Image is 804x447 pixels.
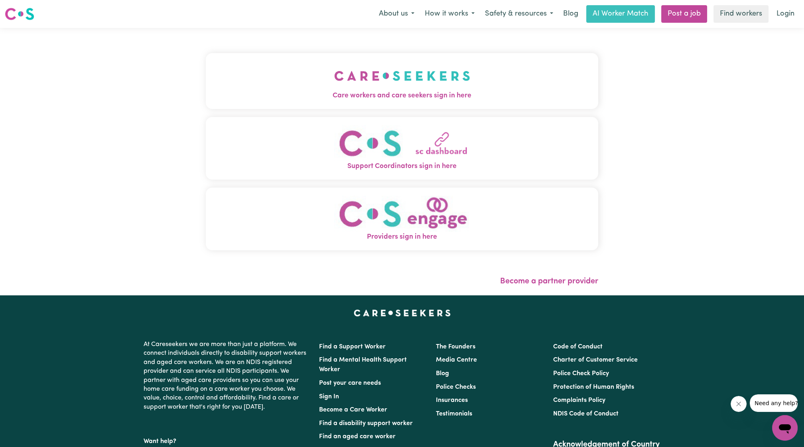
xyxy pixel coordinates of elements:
[772,5,799,23] a: Login
[553,344,603,350] a: Code of Conduct
[144,434,309,446] p: Want help?
[436,411,472,417] a: Testimonials
[713,5,769,23] a: Find workers
[319,420,413,427] a: Find a disability support worker
[731,396,747,412] iframe: Close message
[206,91,598,101] span: Care workers and care seekers sign in here
[553,384,634,390] a: Protection of Human Rights
[500,277,598,285] a: Become a partner provider
[661,5,707,23] a: Post a job
[5,7,34,21] img: Careseekers logo
[553,370,609,377] a: Police Check Policy
[319,344,386,350] a: Find a Support Worker
[206,53,598,109] button: Care workers and care seekers sign in here
[354,310,451,316] a: Careseekers home page
[553,411,619,417] a: NDIS Code of Conduct
[558,5,583,23] a: Blog
[5,5,34,23] a: Careseekers logo
[750,394,798,412] iframe: Message from company
[436,397,468,403] a: Insurances
[319,357,407,373] a: Find a Mental Health Support Worker
[319,394,339,400] a: Sign In
[436,344,475,350] a: The Founders
[480,6,558,22] button: Safety & resources
[206,117,598,180] button: Support Coordinators sign in here
[5,6,48,12] span: Need any help?
[436,370,449,377] a: Blog
[553,397,605,403] a: Complaints Policy
[206,188,598,250] button: Providers sign in here
[319,380,381,386] a: Post your care needs
[144,337,309,415] p: At Careseekers we are more than just a platform. We connect individuals directly to disability su...
[319,433,396,440] a: Find an aged care worker
[772,415,798,441] iframe: Button to launch messaging window
[586,5,655,23] a: AI Worker Match
[319,407,387,413] a: Become a Care Worker
[436,384,476,390] a: Police Checks
[420,6,480,22] button: How it works
[206,232,598,242] span: Providers sign in here
[374,6,420,22] button: About us
[436,357,477,363] a: Media Centre
[206,161,598,172] span: Support Coordinators sign in here
[553,357,638,363] a: Charter of Customer Service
